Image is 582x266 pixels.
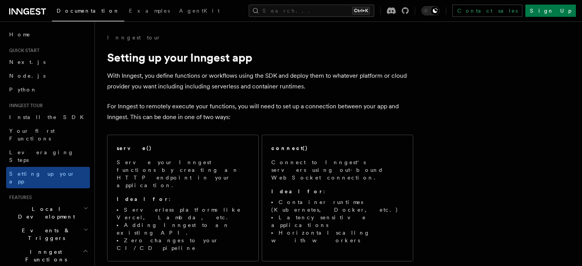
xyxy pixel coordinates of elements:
a: Next.js [6,55,90,69]
span: Node.js [9,73,46,79]
button: Events & Triggers [6,224,90,245]
a: Documentation [52,2,124,21]
strong: Ideal for [271,188,323,194]
a: Contact sales [452,5,522,17]
h2: connect() [271,144,308,152]
li: Latency sensitive applications [271,214,404,229]
span: Next.js [9,59,46,65]
p: With Inngest, you define functions or workflows using the SDK and deploy them to whatever platfor... [107,70,413,92]
p: Serve your Inngest functions by creating an HTTP endpoint in your application. [117,158,249,189]
li: Adding Inngest to an existing API. [117,221,249,237]
span: Documentation [57,8,120,14]
a: Examples [124,2,174,21]
button: Search...Ctrl+K [249,5,374,17]
span: Setting up your app [9,171,75,184]
a: serve()Serve your Inngest functions by creating an HTTP endpoint in your application.Ideal for:Se... [107,135,259,261]
span: Inngest tour [6,103,43,109]
a: Your first Functions [6,124,90,145]
span: Home [9,31,31,38]
a: Inngest tour [107,34,161,41]
span: Inngest Functions [6,248,83,263]
li: Horizontal scaling with workers [271,229,404,244]
h1: Setting up your Inngest app [107,51,413,64]
span: Install the SDK [9,114,88,120]
a: Node.js [6,69,90,83]
a: Leveraging Steps [6,145,90,167]
a: Setting up your app [6,167,90,188]
p: Connect to Inngest's servers using out-bound WebSocket connection. [271,158,404,181]
li: Container runtimes (Kubernetes, Docker, etc.) [271,198,404,214]
button: Local Development [6,202,90,224]
kbd: Ctrl+K [352,7,370,15]
a: AgentKit [174,2,224,21]
span: Quick start [6,47,39,54]
p: : [271,188,404,195]
span: Leveraging Steps [9,149,74,163]
p: For Inngest to remotely execute your functions, you will need to set up a connection between your... [107,101,413,122]
li: Zero changes to your CI/CD pipeline [117,237,249,252]
strong: Ideal for [117,196,169,202]
span: AgentKit [179,8,220,14]
span: Examples [129,8,170,14]
h2: serve() [117,144,152,152]
p: : [117,195,249,203]
span: Events & Triggers [6,227,83,242]
span: Your first Functions [9,128,55,142]
span: Local Development [6,205,83,220]
a: Python [6,83,90,96]
a: Install the SDK [6,110,90,124]
span: Features [6,194,32,201]
li: Serverless platforms like Vercel, Lambda, etc. [117,206,249,221]
a: connect()Connect to Inngest's servers using out-bound WebSocket connection.Ideal for:Container ru... [262,135,413,261]
a: Home [6,28,90,41]
button: Toggle dark mode [421,6,440,15]
a: Sign Up [525,5,576,17]
span: Python [9,86,37,93]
